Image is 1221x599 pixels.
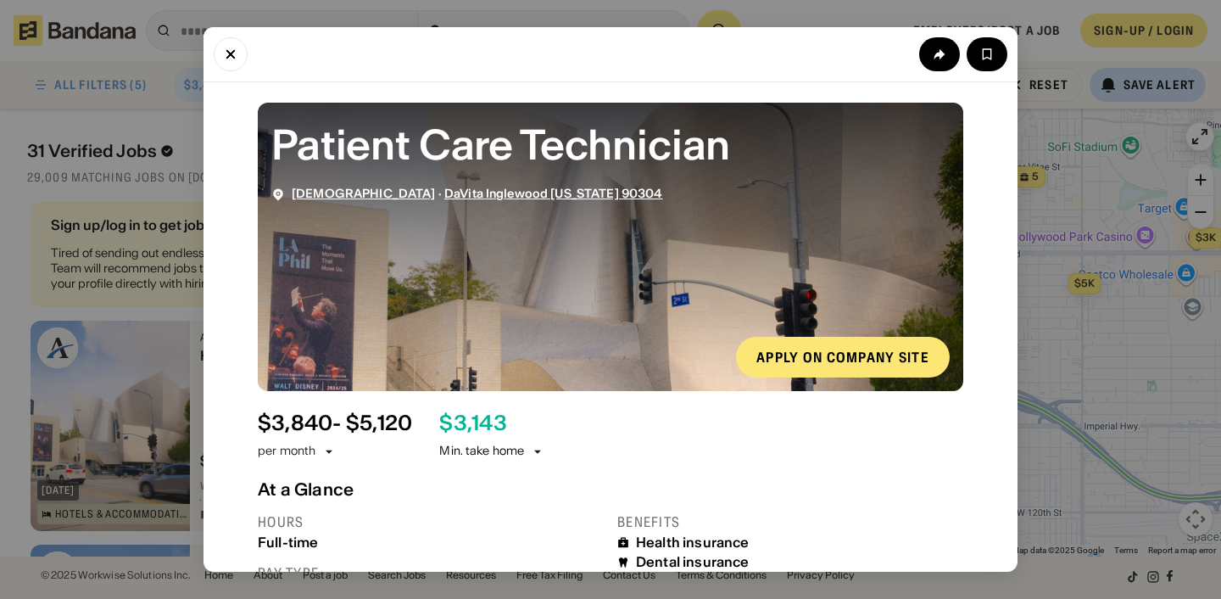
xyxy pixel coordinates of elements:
div: Apply on company site [756,350,929,364]
div: At a Glance [258,479,963,500]
div: Pay type [258,564,604,582]
div: Benefits [617,513,963,531]
div: Hours [258,513,604,531]
span: DaVita Inglewood [US_STATE] 90304 [444,186,663,201]
button: Close [214,37,248,71]
div: $ 3,840 - $5,120 [258,411,412,436]
span: [DEMOGRAPHIC_DATA] [292,186,436,201]
div: Min. take home [439,443,544,460]
div: Full-time [258,535,604,551]
div: Health insurance [636,535,750,551]
div: $ 3,143 [439,411,506,436]
div: per month [258,443,315,460]
div: Patient Care Technician [271,116,950,173]
div: · [292,187,663,201]
div: Dental insurance [636,554,750,570]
